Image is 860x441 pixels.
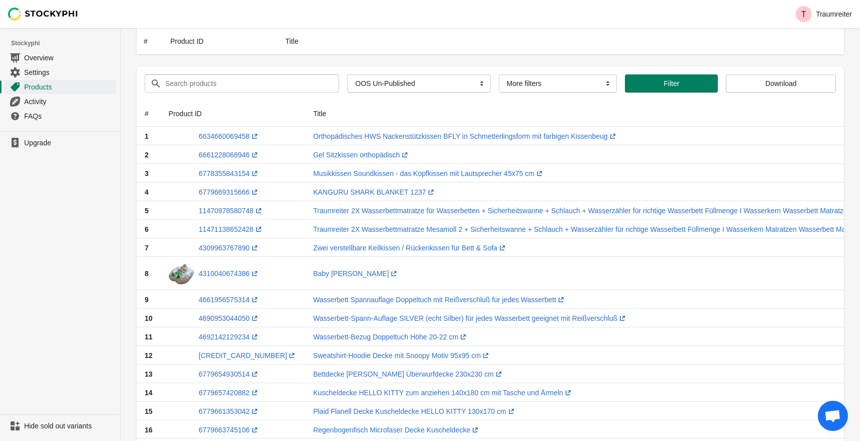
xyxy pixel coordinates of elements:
span: 9 [145,296,149,304]
a: 11471138652428(opens a new window) [199,225,264,233]
input: Search products [165,74,321,93]
a: [CREDIT_CARD_NUMBER](opens a new window) [199,351,297,360]
button: Filter [625,74,718,93]
a: Orthopädisches HWS Nackenstützkissen BFLY in Schmetterlingsform mit farbigen Kissenbeug(opens a n... [313,132,617,140]
span: 12 [145,351,153,360]
span: Hide sold out variants [24,421,114,431]
a: Products [4,79,116,94]
a: 4690953044050(opens a new window) [199,314,260,322]
a: 4692142129234(opens a new window) [199,333,260,341]
a: Bettdecke [PERSON_NAME] Überwurfdecke 230x230 cm(opens a new window) [313,370,504,378]
span: Stockyphi [11,38,120,48]
a: Sweatshirt-Hoodie Decke mit Snoopy Motiv 95x95 cm(opens a new window) [313,351,491,360]
div: Open chat [818,401,848,431]
a: Wasserbett Spannauflage Doppeltuch mit Reißverschluß für jedes Wasserbett(opens a new window) [313,296,566,304]
a: 6779654930514(opens a new window) [199,370,260,378]
span: 7 [145,244,149,252]
span: 8 [145,270,149,278]
a: 4309963767890(opens a new window) [199,244,260,252]
a: Musikkissen Soundkissen - das Kopfkissen mit Lautsprecher 45x75 cm(opens a new window) [313,169,544,178]
span: 11 [145,333,153,341]
a: Wasserbett-Spann-Auflage SILVER (echt Silber) für jedes Wasserbett geeignet mit Reißverschluß(ope... [313,314,627,322]
a: Plaid Flanell Decke Kuscheldecke HELLO KITTY 130x170 cm(opens a new window) [313,407,516,415]
button: Avatar with initials TTraumreiter [792,4,856,24]
span: 13 [145,370,153,378]
a: Settings [4,65,116,79]
a: 6779661353042(opens a new window) [199,407,260,415]
span: 10 [145,314,153,322]
a: FAQs [4,109,116,123]
a: Overview [4,50,116,65]
span: Overview [24,53,114,63]
img: Stockyphi [8,8,78,21]
a: 6778355843154(opens a new window) [199,169,260,178]
a: Kuscheldecke HELLO KITTY zum anziehen 140x180 cm mit Tasche und Ärmeln(opens a new window) [313,389,573,397]
a: Traumreiter 2X Wasserbettmatratze für Wasserbetten + Sicherheitswanne + Schlauch + Wasserzähler f... [313,207,857,215]
a: 6634660069458(opens a new window) [199,132,260,140]
span: 4 [145,188,149,196]
span: Products [24,82,114,92]
span: 14 [145,389,153,397]
a: 6779669315666(opens a new window) [199,188,260,196]
span: 1 [145,132,149,140]
a: Hide sold out variants [4,419,116,433]
span: 3 [145,169,149,178]
a: Gel Sitzkissen orthopädisch(opens a new window) [313,151,410,159]
span: 2 [145,151,149,159]
a: Baby [PERSON_NAME](opens a new window) [313,270,399,278]
span: Activity [24,97,114,107]
th: # [137,101,161,127]
span: 5 [145,207,149,215]
a: 11470978580748(opens a new window) [199,207,264,215]
a: KANGURU SHARK BLANKET 1237(opens a new window) [313,188,436,196]
text: T [801,10,806,19]
a: Activity [4,94,116,109]
span: Avatar with initials T [796,6,812,22]
span: Upgrade [24,138,114,148]
img: baby-lounger-lagerungskissen-686747.jpg [169,261,194,286]
button: Download [726,74,836,93]
p: Traumreiter [816,10,852,18]
a: Wasserbett-Bezug Doppeltuch Höhe 20-22 cm(opens a new window) [313,333,468,341]
a: Zwei verstellbare Keilkissen / Rückenkissen für Bett & Sofa(opens a new window) [313,244,507,252]
a: 4310040674386(opens a new window) [199,270,260,278]
span: FAQs [24,111,114,121]
a: 6661228068946(opens a new window) [199,151,260,159]
span: Settings [24,67,114,77]
span: Filter [664,79,679,87]
a: 6779663745106(opens a new window) [199,426,260,434]
span: 16 [145,426,153,434]
a: 6779657420882(opens a new window) [199,389,260,397]
a: Upgrade [4,136,116,150]
span: Download [766,79,797,87]
a: Regenbogenfisch Microfaser Decke Kuscheldecke(opens a new window) [313,426,480,434]
span: 15 [145,407,153,415]
a: 4661956575314(opens a new window) [199,296,260,304]
th: Product ID [161,101,305,127]
span: 6 [145,225,149,233]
